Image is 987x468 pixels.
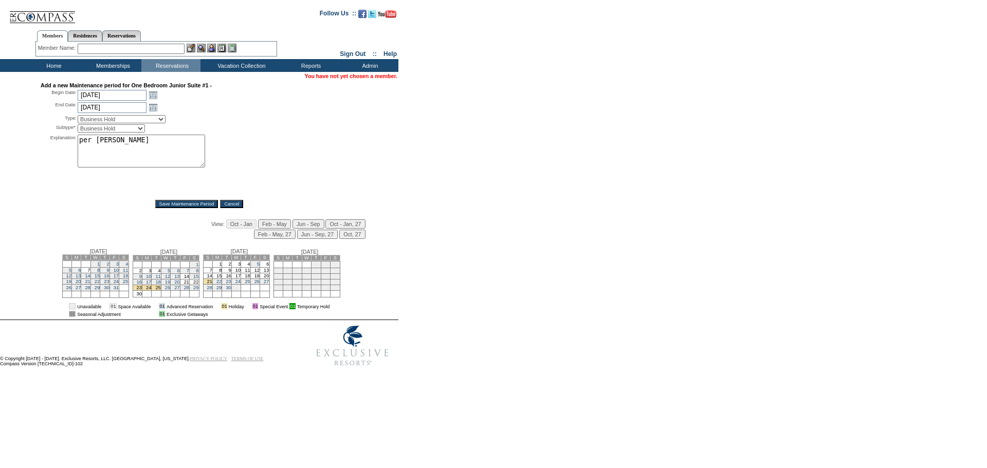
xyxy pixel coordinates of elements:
td: 21 [180,279,189,285]
a: 26 [254,279,260,284]
img: Compass Home [9,3,76,24]
td: W [302,255,311,261]
td: S [190,255,199,261]
a: 8 [196,268,198,273]
td: M [283,255,292,261]
input: Save Maintenance Period [155,200,218,208]
td: 5 [283,268,292,274]
a: 29 [95,285,100,290]
span: [DATE] [301,249,319,255]
a: 18 [155,279,160,285]
td: S [331,255,340,261]
a: 5 [168,268,170,273]
td: 11 [273,274,283,279]
a: Subscribe to our YouTube Channel [378,13,396,19]
a: 26 [165,285,170,290]
td: 17 [231,273,241,279]
td: W [161,255,170,261]
td: 19 [283,279,292,285]
a: 16 [137,279,142,285]
td: Special Event [260,303,288,309]
td: Advanced Reservation [167,303,213,309]
a: 25 [123,279,128,284]
td: 23 [133,285,142,291]
td: 4 [273,268,283,274]
span: :: [373,50,377,58]
td: 18 [241,273,250,279]
a: 28 [184,285,189,290]
td: S [273,255,283,261]
td: 01 [289,303,295,309]
div: Type: [41,115,77,123]
td: 12 [283,274,292,279]
div: Explanation: [41,135,77,193]
a: 22 [95,279,100,284]
img: i.gif [246,304,251,309]
a: 23 [104,279,109,284]
td: 22 [190,279,199,285]
input: Cancel [220,200,243,208]
span: [DATE] [160,249,178,255]
td: Vacation Collection [200,59,280,72]
a: 19 [165,279,170,285]
td: 01 [252,303,258,309]
a: 7 [187,268,189,273]
a: 6 [78,268,81,273]
a: 19 [66,279,71,284]
td: S [62,255,71,260]
a: 5 [257,261,260,267]
td: T [81,255,90,260]
a: 25 [245,279,250,284]
td: 27 [293,285,302,291]
td: 3 [231,261,241,268]
a: 24 [235,279,241,284]
td: 16 [222,273,231,279]
a: TERMS OF USE [231,356,264,361]
td: 20 [293,279,302,285]
td: T [312,255,321,261]
a: 8 [97,268,100,273]
td: 13 [293,274,302,279]
td: 30 [321,285,330,291]
td: Exclusive Getaways [167,311,213,317]
td: 7 [203,268,212,273]
a: 15 [95,273,100,278]
td: 6 [293,268,302,274]
a: 1 [97,261,100,267]
a: 11 [155,274,160,279]
td: T [152,255,161,261]
a: 9 [139,274,142,279]
div: Subtype*: [41,124,77,133]
a: 13 [174,274,179,279]
img: Subscribe to our YouTube Channel [378,10,396,18]
td: F [321,255,330,261]
img: Exclusive Resorts [306,320,398,371]
a: Become our fan on Facebook [358,13,367,19]
a: 20 [76,279,81,284]
td: S [260,255,269,260]
img: i.gif [103,304,108,309]
td: 17 [331,274,340,279]
td: 01 [159,303,164,309]
a: 17 [146,279,151,285]
td: 20 [260,273,269,279]
td: 19 [250,273,260,279]
td: 15 [212,273,222,279]
td: 16 [321,274,330,279]
td: 3 [142,268,151,274]
a: 30 [226,285,231,290]
td: 25 [152,285,161,291]
a: 16 [104,273,109,278]
td: W [231,255,241,260]
td: Reports [280,59,339,72]
a: 17 [114,273,119,278]
td: 8 [312,268,321,274]
a: 10 [114,268,119,273]
td: 2 [321,261,330,268]
td: 2 [133,268,142,274]
a: Reservations [102,30,141,41]
a: 27 [174,285,179,290]
td: 14 [180,274,189,279]
td: F [180,255,189,261]
a: Follow us on Twitter [368,13,376,19]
